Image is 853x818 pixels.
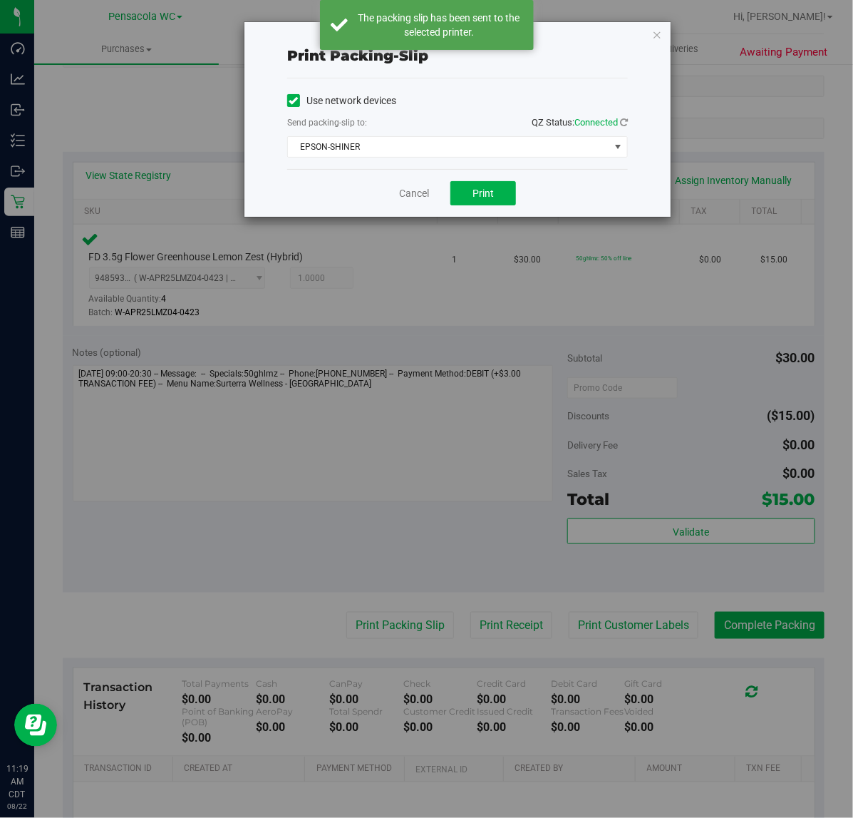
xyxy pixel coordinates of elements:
[288,137,609,157] span: EPSON-SHINER
[14,704,57,747] iframe: Resource center
[399,186,429,201] a: Cancel
[287,116,367,129] label: Send packing-slip to:
[574,117,618,128] span: Connected
[287,93,396,108] label: Use network devices
[287,47,428,64] span: Print packing-slip
[472,188,494,199] span: Print
[450,181,516,205] button: Print
[356,11,523,39] div: The packing slip has been sent to the selected printer.
[532,117,628,128] span: QZ Status:
[609,137,627,157] span: select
